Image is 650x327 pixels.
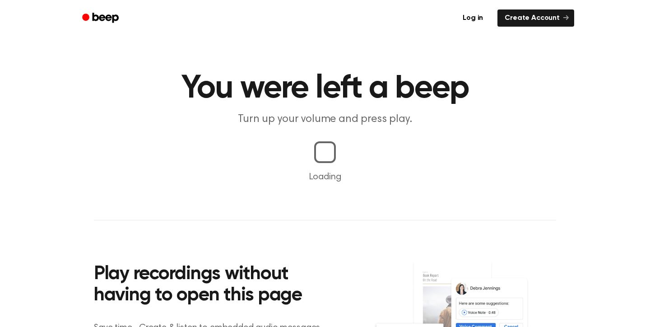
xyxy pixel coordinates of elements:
[454,8,492,28] a: Log in
[94,264,337,307] h2: Play recordings without having to open this page
[94,72,556,105] h1: You were left a beep
[76,9,127,27] a: Beep
[152,112,498,127] p: Turn up your volume and press play.
[11,170,639,184] p: Loading
[497,9,574,27] a: Create Account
